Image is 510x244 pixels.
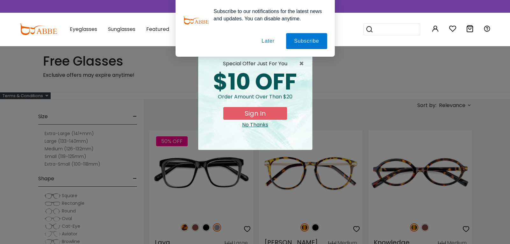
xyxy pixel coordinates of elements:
[203,121,307,129] div: Close
[203,60,307,68] div: special offer just for you
[183,8,209,33] img: notification icon
[299,60,307,68] span: ×
[254,33,282,49] button: Later
[299,60,307,68] button: Close
[223,107,287,120] button: Sign In
[209,8,327,22] div: Subscribe to our notifications for the latest news and updates. You can disable anytime.
[286,33,327,49] button: Subscribe
[203,93,307,107] div: Order amount over than $20
[203,71,307,93] div: $10 OFF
